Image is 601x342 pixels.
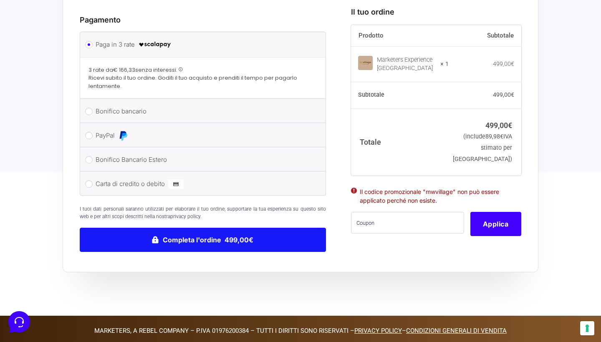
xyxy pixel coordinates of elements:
[470,212,521,236] button: Applica
[54,75,123,82] span: Inizia una conversazione
[118,131,128,141] img: PayPal
[453,133,512,163] small: (include IVA stimato per [GEOGRAPHIC_DATA])
[449,25,521,47] th: Subtotale
[96,178,307,190] label: Carta di credito o debito
[493,60,514,67] bdi: 499,00
[354,327,402,334] a: PRIVACY POLICY
[13,47,30,63] img: dark
[511,91,514,98] span: €
[580,321,594,335] button: Le tue preferenze relative al consenso per le tecnologie di tracciamento
[58,265,109,284] button: Messaggi
[109,265,160,284] button: Aiuto
[377,56,435,73] div: Marketers Experience [GEOGRAPHIC_DATA]
[27,47,43,63] img: dark
[500,133,503,140] span: €
[508,121,512,129] span: €
[138,40,172,50] img: scalapay-logo-black.png
[351,108,449,176] th: Totale
[511,60,514,67] span: €
[96,105,307,118] label: Bonifico bancario
[360,187,513,205] li: Il codice promozionale "mwvillage" non può essere applicato perché non esiste.
[351,6,521,18] h3: Il tuo ordine
[67,326,534,336] p: MARKETERS, A REBEL COMPANY – P.IVA 01976200384 – TUTTI I DIRITTI SONO RISERVATI – –
[96,153,307,166] label: Bonifico Bancario Estero
[7,7,140,20] h2: Ciao da Marketers 👋
[493,91,514,98] bdi: 499,00
[440,60,449,68] strong: × 1
[72,277,95,284] p: Messaggi
[25,277,39,284] p: Home
[96,129,307,142] label: PayPal
[13,70,154,87] button: Inizia una conversazione
[96,38,307,51] label: Paga in 3 rate
[89,103,154,110] a: Apri Centro Assistenza
[485,121,512,129] bdi: 499,00
[7,265,58,284] button: Home
[13,33,71,40] span: Le tue conversazioni
[80,228,326,252] button: Completa l'ordine 499,00€
[80,14,326,25] h3: Pagamento
[358,55,373,70] img: Marketers Experience Village Roulette
[7,309,32,334] iframe: Customerly Messenger Launcher
[485,133,503,140] span: 89,98
[351,212,464,234] input: Coupon
[129,277,141,284] p: Aiuto
[168,179,184,189] img: Carta di credito o debito
[351,82,449,108] th: Subtotale
[13,103,65,110] span: Trova una risposta
[170,214,200,219] a: privacy policy
[351,25,449,47] th: Prodotto
[19,121,136,130] input: Cerca un articolo...
[80,205,326,220] p: I tuoi dati personali saranno utilizzati per elaborare il tuo ordine, supportare la tua esperienz...
[406,327,507,334] a: CONDIZIONI GENERALI DI VENDITA
[40,47,57,63] img: dark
